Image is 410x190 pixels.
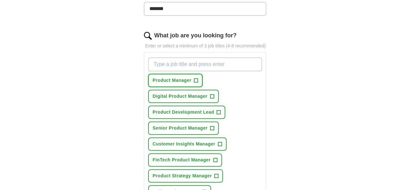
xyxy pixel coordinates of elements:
button: Senior Product Manager [148,121,219,135]
span: FinTech Product Manager [153,157,211,163]
span: Product Strategy Manager [153,172,212,179]
button: Product Development Lead [148,106,226,119]
span: Product Development Lead [153,109,214,116]
img: search.png [144,32,152,40]
label: What job are you looking for? [154,31,237,40]
button: Customer Insights Manager [148,137,227,151]
span: Product Manager [153,77,192,84]
button: FinTech Product Manager [148,153,222,167]
button: Product Manager [148,74,203,87]
span: Senior Product Manager [153,125,208,132]
input: Type a job title and press enter [148,57,262,71]
button: Digital Product Manager [148,90,219,103]
button: Product Strategy Manager [148,169,223,183]
p: Enter or select a minimum of 3 job titles (4-8 recommended) [144,43,266,49]
span: Digital Product Manager [153,93,207,100]
span: Customer Insights Manager [153,141,215,147]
